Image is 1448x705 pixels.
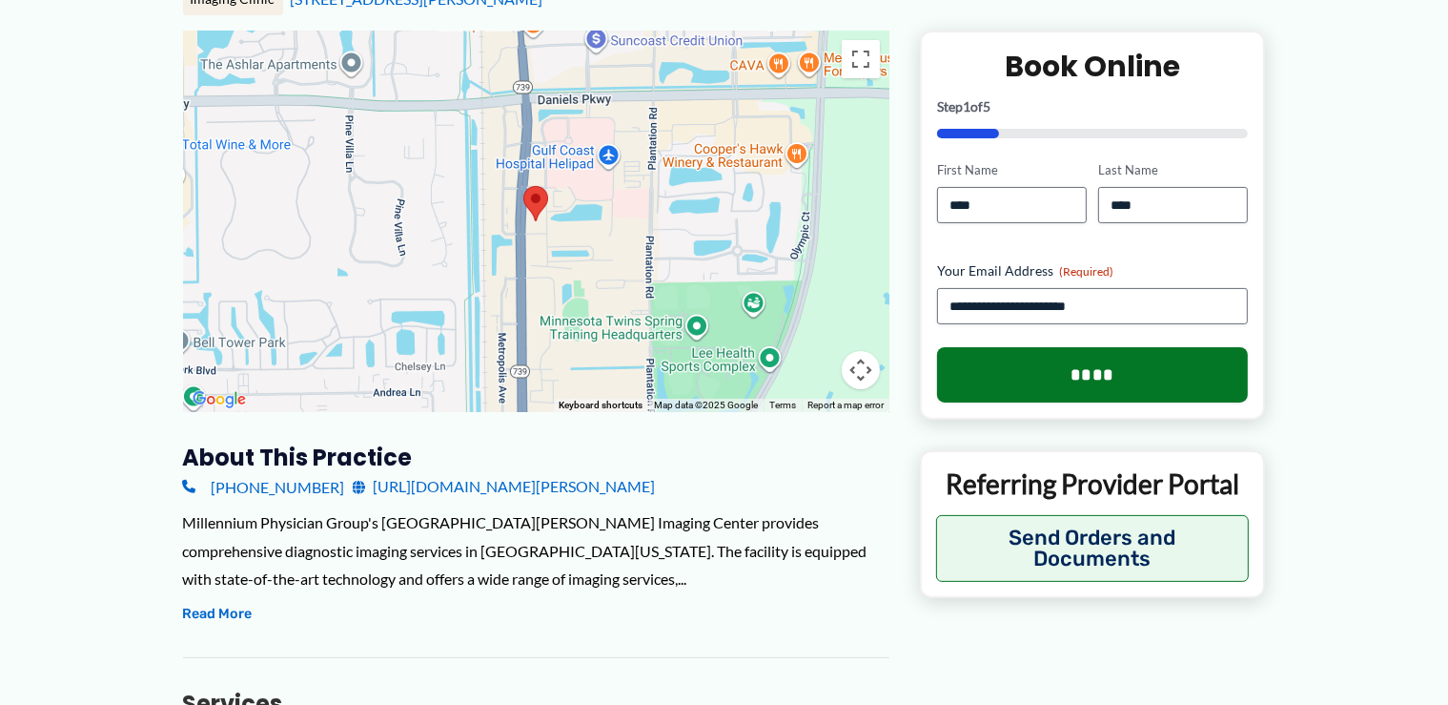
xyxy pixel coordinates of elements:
a: Open this area in Google Maps (opens a new window) [188,387,251,412]
a: Report a map error [807,400,884,410]
button: Keyboard shortcuts [559,399,642,412]
a: [PHONE_NUMBER] [183,472,345,501]
span: (Required) [1059,264,1113,279]
div: Millennium Physician Group's [GEOGRAPHIC_DATA][PERSON_NAME] Imaging Center provides comprehensive... [183,508,889,593]
button: Read More [183,603,253,626]
h2: Book Online [937,48,1249,85]
button: Map camera controls [842,351,880,389]
span: 5 [983,98,990,114]
span: Map data ©2025 Google [654,400,758,410]
a: [URL][DOMAIN_NAME][PERSON_NAME] [353,472,656,501]
p: Step of [937,100,1249,114]
h3: About this practice [183,443,889,472]
span: 1 [963,98,970,114]
label: Last Name [1098,161,1248,179]
a: Terms (opens in new tab) [769,400,796,410]
label: First Name [937,161,1087,179]
img: Google [188,387,251,412]
label: Your Email Address [937,261,1249,280]
button: Toggle fullscreen view [842,40,880,78]
button: Send Orders and Documents [936,515,1250,582]
p: Referring Provider Portal [936,467,1250,501]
